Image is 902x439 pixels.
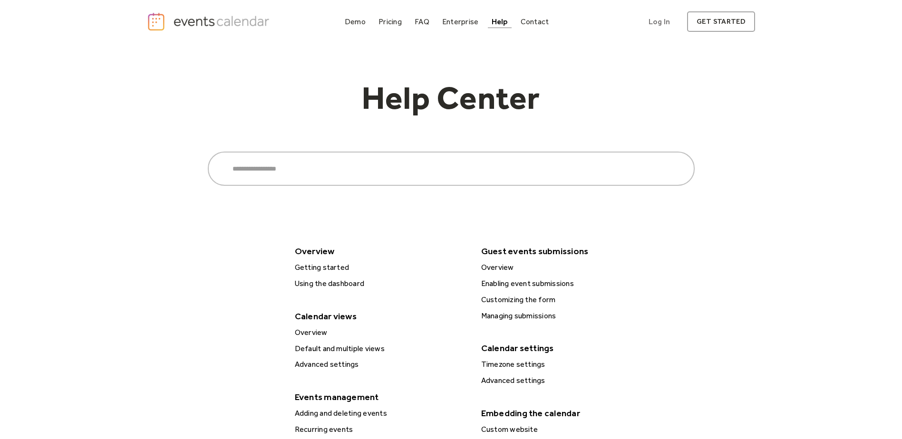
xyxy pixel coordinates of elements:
[687,11,755,32] a: get started
[492,19,508,24] div: Help
[442,19,478,24] div: Enterprise
[639,11,679,32] a: Log In
[477,358,656,371] a: Timezone settings
[291,423,470,436] a: Recurring events
[292,343,470,355] div: Default and multiple views
[292,326,470,339] div: Overview
[477,423,656,436] a: Custom website
[290,243,469,259] div: Overview
[378,19,402,24] div: Pricing
[290,389,469,405] div: Events management
[292,277,470,290] div: Using the dashboard
[477,277,656,290] a: Enabling event submissions
[488,15,512,28] a: Help
[291,277,470,290] a: Using the dashboard
[292,407,470,420] div: Adding and deleting events
[477,374,656,387] a: Advanced settings
[477,294,656,306] a: Customizing the form
[291,326,470,339] a: Overview
[478,423,656,436] div: Custom website
[438,15,482,28] a: Enterprise
[478,261,656,274] div: Overview
[292,423,470,436] div: Recurring events
[478,294,656,306] div: Customizing the form
[477,310,656,322] a: Managing submissions
[292,358,470,371] div: Advanced settings
[318,81,584,123] h1: Help Center
[478,358,656,371] div: Timezone settings
[291,407,470,420] a: Adding and deleting events
[291,343,470,355] a: Default and multiple views
[521,19,549,24] div: Contact
[476,405,655,421] div: Embedding the calendar
[517,15,553,28] a: Contact
[478,374,656,387] div: Advanced settings
[341,15,369,28] a: Demo
[345,19,366,24] div: Demo
[375,15,406,28] a: Pricing
[476,340,655,356] div: Calendar settings
[415,19,429,24] div: FAQ
[292,261,470,274] div: Getting started
[291,358,470,371] a: Advanced settings
[290,308,469,324] div: Calendar views
[478,310,656,322] div: Managing submissions
[147,12,272,31] a: home
[478,277,656,290] div: Enabling event submissions
[411,15,433,28] a: FAQ
[476,243,655,259] div: Guest events submissions
[477,261,656,274] a: Overview
[291,261,470,274] a: Getting started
